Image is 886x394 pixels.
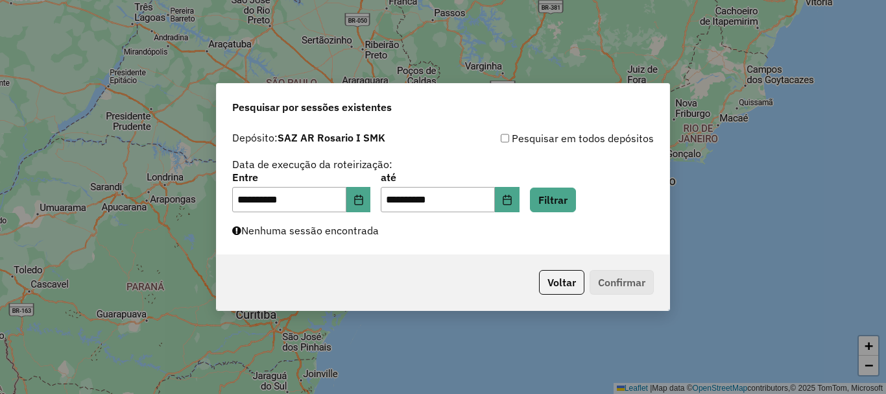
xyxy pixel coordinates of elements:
[530,188,576,212] button: Filtrar
[232,223,379,238] label: Nenhuma sessão encontrada
[539,270,584,295] button: Voltar
[346,187,371,213] button: Choose Date
[278,131,385,144] strong: SAZ AR Rosario I SMK
[232,156,392,172] label: Data de execução da roteirização:
[232,99,392,115] span: Pesquisar por sessões existentes
[443,130,654,146] div: Pesquisar em todos depósitos
[495,187,520,213] button: Choose Date
[232,169,370,185] label: Entre
[381,169,519,185] label: até
[232,130,385,145] label: Depósito:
